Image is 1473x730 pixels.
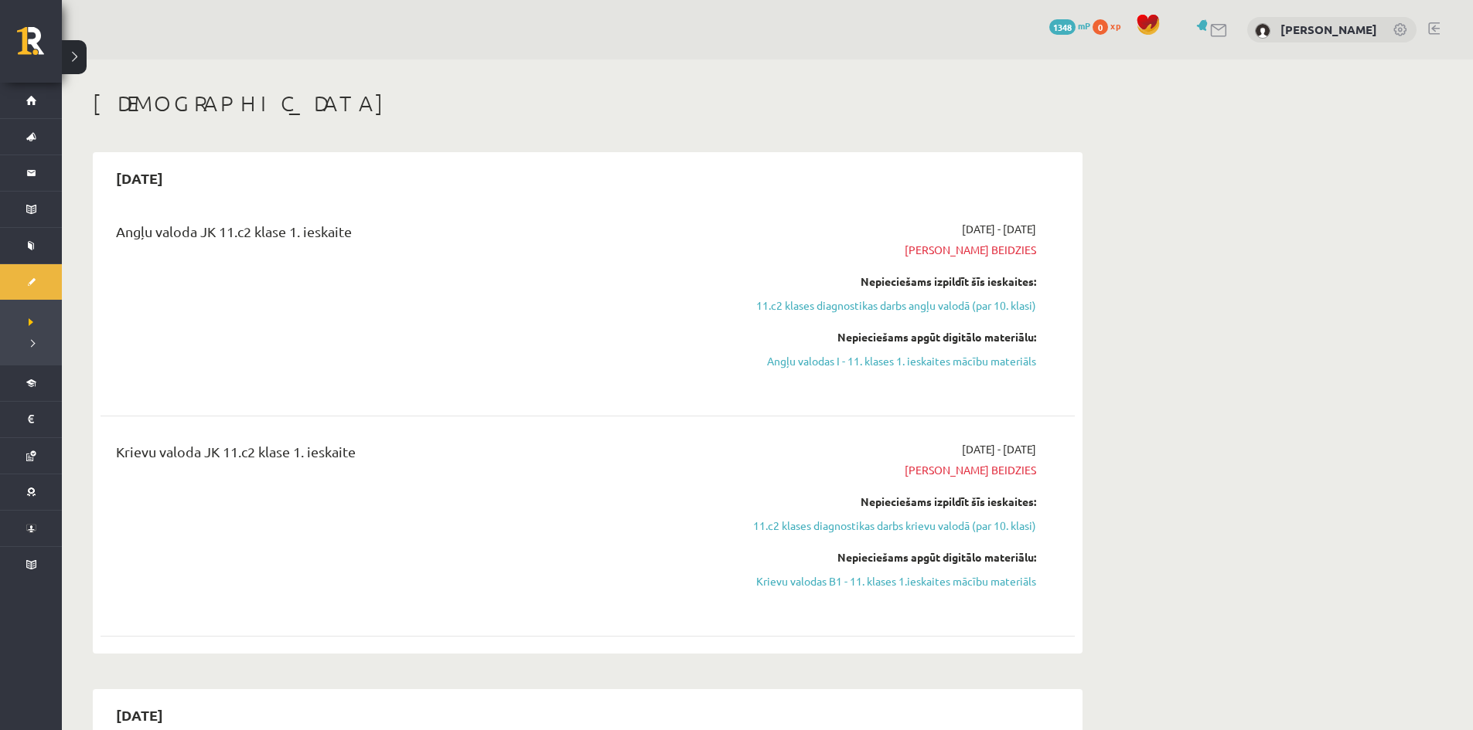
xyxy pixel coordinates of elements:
a: 11.c2 klases diagnostikas darbs angļu valodā (par 10. klasi) [745,297,1036,314]
a: 0 xp [1093,19,1128,32]
a: Rīgas 1. Tālmācības vidusskola [17,27,62,66]
a: 11.c2 klases diagnostikas darbs krievu valodā (par 10. klasi) [745,518,1036,534]
div: Nepieciešams apgūt digitālo materiālu: [745,549,1036,565]
a: Krievu valodas B1 - 11. klases 1.ieskaites mācību materiāls [745,573,1036,589]
span: xp [1110,19,1120,32]
div: Angļu valoda JK 11.c2 klase 1. ieskaite [116,221,721,250]
h1: [DEMOGRAPHIC_DATA] [93,90,1083,117]
div: Nepieciešams izpildīt šīs ieskaites: [745,273,1036,290]
div: Krievu valoda JK 11.c2 klase 1. ieskaite [116,441,721,470]
div: Nepieciešams apgūt digitālo materiālu: [745,329,1036,345]
span: [PERSON_NAME] beidzies [745,242,1036,258]
span: [PERSON_NAME] beidzies [745,462,1036,478]
a: Angļu valodas I - 11. klases 1. ieskaites mācību materiāls [745,353,1036,369]
span: mP [1078,19,1090,32]
a: 1348 mP [1049,19,1090,32]
span: 0 [1093,19,1108,35]
div: Nepieciešams izpildīt šīs ieskaites: [745,494,1036,510]
a: [PERSON_NAME] [1280,22,1377,37]
h2: [DATE] [101,160,179,196]
img: Adrians Sekara [1255,23,1270,39]
span: [DATE] - [DATE] [962,221,1036,237]
span: [DATE] - [DATE] [962,441,1036,457]
span: 1348 [1049,19,1076,35]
